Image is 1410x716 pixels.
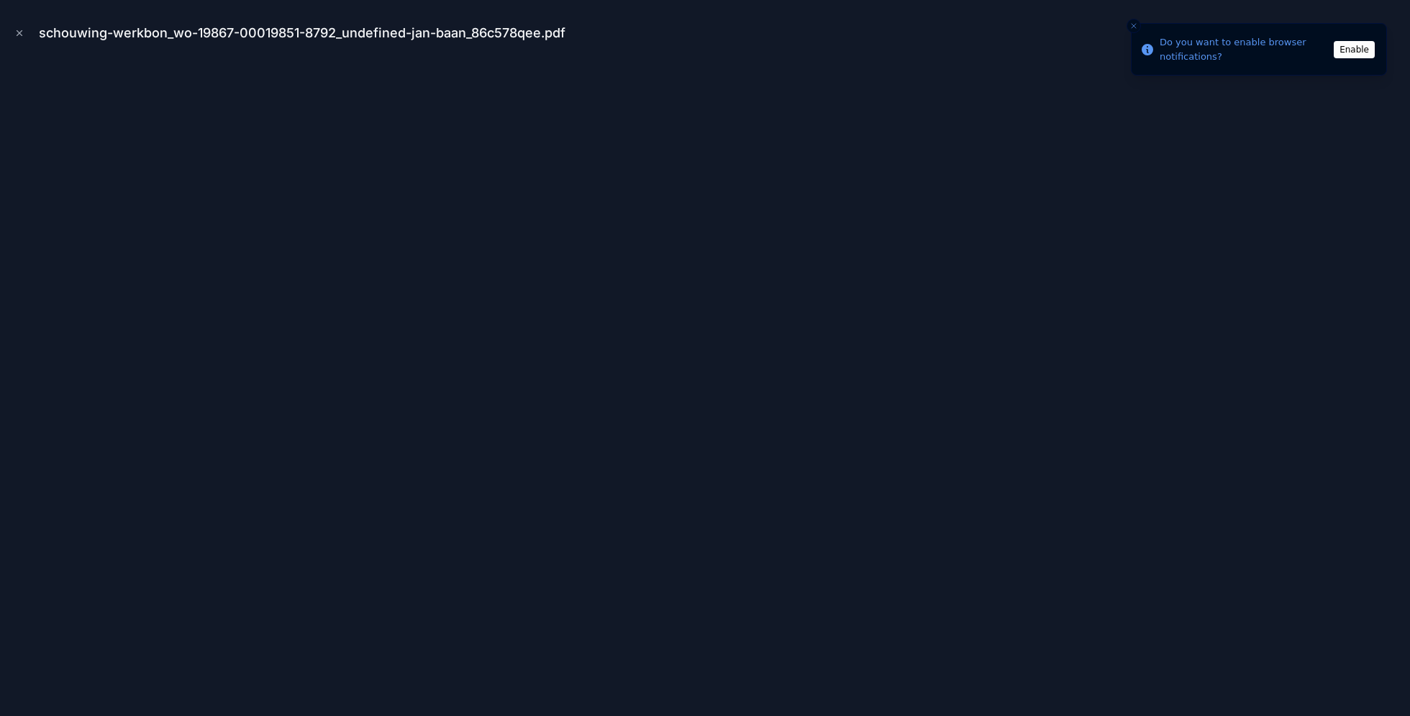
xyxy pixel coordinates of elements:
[12,25,27,41] button: Close modal
[39,23,577,43] div: schouwing-werkbon_wo-19867-00019851-8792_undefined-jan-baan_86c578qee.pdf
[1160,35,1329,63] div: Do you want to enable browser notifications?
[1334,41,1375,58] button: Enable
[1127,19,1141,33] button: Close toast
[12,60,1398,704] iframe: pdf-iframe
